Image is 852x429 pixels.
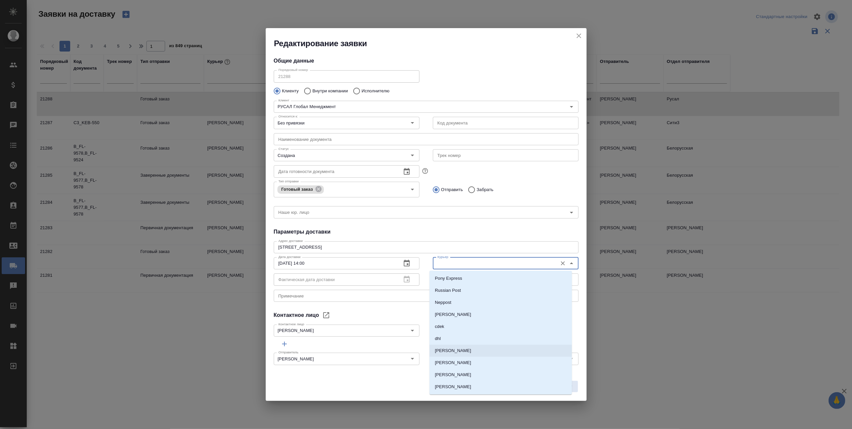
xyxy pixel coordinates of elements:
p: [PERSON_NAME] [435,311,471,318]
button: Open [408,118,417,127]
button: Open [408,185,417,194]
button: Open [567,102,576,111]
button: Open [408,354,417,363]
p: [PERSON_NAME] [435,359,471,366]
p: cdek [435,323,444,330]
h2: Редактирование заявки [274,38,587,49]
p: Забрать [477,186,493,193]
h4: Контактное лицо [274,311,319,319]
p: [PERSON_NAME] [435,347,471,354]
p: [PERSON_NAME] [435,371,471,378]
p: [PERSON_NAME] [435,383,471,390]
div: Готовый заказ [277,185,324,194]
p: Исполнителю [362,88,389,94]
p: dhl [435,335,441,342]
h4: Общие данные [274,57,579,65]
button: Очистить [558,259,568,268]
button: Open [408,326,417,335]
h4: Параметры доставки [274,228,579,236]
span: Готовый заказ [277,187,317,192]
p: Russian Post [435,287,461,294]
p: Отправить [441,186,463,193]
p: Pony Express [435,275,462,282]
button: Open [408,151,417,160]
textarea: [STREET_ADDRESS] [278,245,574,250]
p: Клиенту [282,88,299,94]
p: Neppost [435,299,451,306]
button: close [574,31,584,41]
button: Если заполнить эту дату, автоматически создастся заявка, чтобы забрать готовые документы [421,167,430,175]
button: Close [567,259,576,268]
button: Добавить [274,338,295,350]
button: Open [567,208,576,217]
p: Внутри компании [313,88,348,94]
